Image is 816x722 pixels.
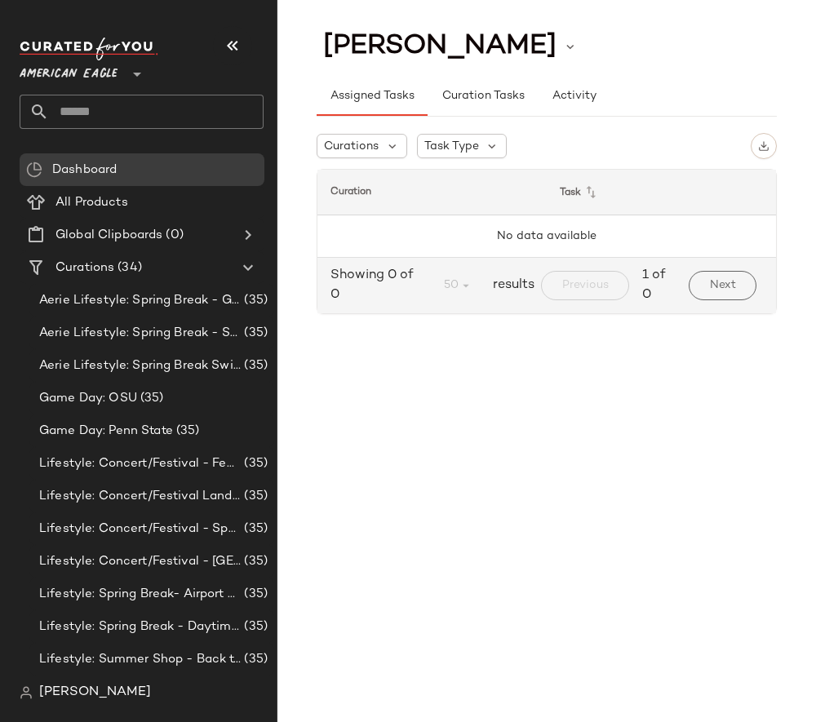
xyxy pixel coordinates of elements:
[52,161,117,179] span: Dashboard
[709,279,736,292] span: Next
[20,55,118,85] span: American Eagle
[689,271,756,300] button: Next
[55,259,114,277] span: Curations
[173,422,200,441] span: (35)
[39,324,241,343] span: Aerie Lifestyle: Spring Break - Sporty
[324,138,379,155] span: Curations
[642,266,675,305] span: 1 of 0
[552,90,596,103] span: Activity
[486,276,534,295] span: results
[39,552,241,571] span: Lifestyle: Concert/Festival - [GEOGRAPHIC_DATA]
[39,357,241,375] span: Aerie Lifestyle: Spring Break Swimsuits Landing Page
[241,291,268,310] span: (35)
[241,357,268,375] span: (35)
[39,389,137,408] span: Game Day: OSU
[241,552,268,571] span: (35)
[330,266,430,305] span: Showing 0 of 0
[323,31,557,62] span: [PERSON_NAME]
[20,38,158,60] img: cfy_white_logo.C9jOOHJF.svg
[547,170,776,215] th: Task
[241,585,268,604] span: (35)
[39,618,241,636] span: Lifestyle: Spring Break - Daytime Casual
[55,226,162,245] span: Global Clipboards
[441,90,524,103] span: Curation Tasks
[39,422,173,441] span: Game Day: Penn State
[20,686,33,699] img: svg%3e
[241,520,268,538] span: (35)
[758,140,769,152] img: svg%3e
[317,170,547,215] th: Curation
[39,454,241,473] span: Lifestyle: Concert/Festival - Femme
[39,291,241,310] span: Aerie Lifestyle: Spring Break - Girly/Femme
[241,618,268,636] span: (35)
[39,520,241,538] span: Lifestyle: Concert/Festival - Sporty
[55,193,128,212] span: All Products
[162,226,183,245] span: (0)
[424,138,479,155] span: Task Type
[241,487,268,506] span: (35)
[39,585,241,604] span: Lifestyle: Spring Break- Airport Style
[39,487,241,506] span: Lifestyle: Concert/Festival Landing Page
[330,90,415,103] span: Assigned Tasks
[317,215,776,258] td: No data available
[39,650,241,669] span: Lifestyle: Summer Shop - Back to School Essentials
[137,389,164,408] span: (35)
[241,454,268,473] span: (35)
[26,162,42,178] img: svg%3e
[39,683,151,702] span: [PERSON_NAME]
[114,259,142,277] span: (34)
[241,324,268,343] span: (35)
[241,650,268,669] span: (35)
